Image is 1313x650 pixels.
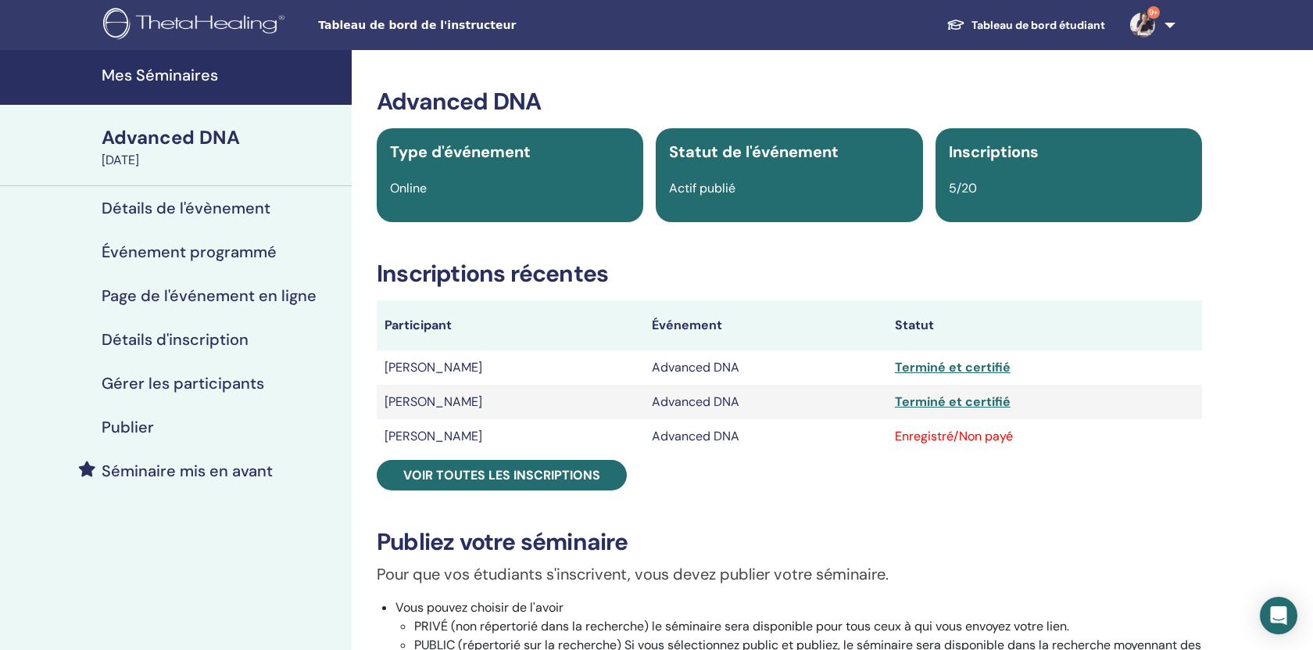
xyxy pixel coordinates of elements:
td: Advanced DNA [644,350,887,385]
a: Voir toutes les inscriptions [377,460,627,490]
td: Advanced DNA [644,419,887,454]
th: Participant [377,300,644,350]
a: Advanced DNA[DATE] [92,124,352,170]
h4: Détails de l'évènement [102,199,270,217]
div: Advanced DNA [102,124,342,151]
div: Enregistré/Non payé [895,427,1194,446]
a: Tableau de bord étudiant [934,11,1118,40]
h4: Mes Séminaires [102,66,342,84]
h4: Séminaire mis en avant [102,461,273,480]
span: Type d'événement [390,142,531,162]
div: Terminé et certifié [895,393,1194,411]
h3: Advanced DNA [377,88,1202,116]
td: Advanced DNA [644,385,887,419]
th: Statut [887,300,1202,350]
h4: Publier [102,418,154,436]
span: Actif publié [669,180,735,196]
td: [PERSON_NAME] [377,385,644,419]
img: default.jpg [1130,13,1155,38]
h4: Événement programmé [102,242,277,261]
span: Tableau de bord de l'instructeur [318,17,553,34]
img: graduation-cap-white.svg [946,18,965,31]
td: [PERSON_NAME] [377,419,644,454]
img: logo.png [103,8,290,43]
span: 5/20 [949,180,977,196]
li: PRIVÉ (non répertorié dans la recherche) le séminaire sera disponible pour tous ceux à qui vous e... [414,617,1202,636]
h4: Détails d'inscription [102,330,249,349]
th: Événement [644,300,887,350]
h3: Publiez votre séminaire [377,528,1202,556]
span: Voir toutes les inscriptions [403,467,600,483]
span: 9+ [1147,6,1160,19]
span: Inscriptions [949,142,1039,162]
div: Open Intercom Messenger [1260,597,1297,634]
div: [DATE] [102,151,342,170]
div: Terminé et certifié [895,358,1194,377]
h3: Inscriptions récentes [377,260,1202,288]
td: [PERSON_NAME] [377,350,644,385]
span: Statut de l'événement [669,142,839,162]
p: Pour que vos étudiants s'inscrivent, vous devez publier votre séminaire. [377,562,1202,586]
span: Online [390,180,427,196]
h4: Page de l'événement en ligne [102,286,317,305]
h4: Gérer les participants [102,374,264,393]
